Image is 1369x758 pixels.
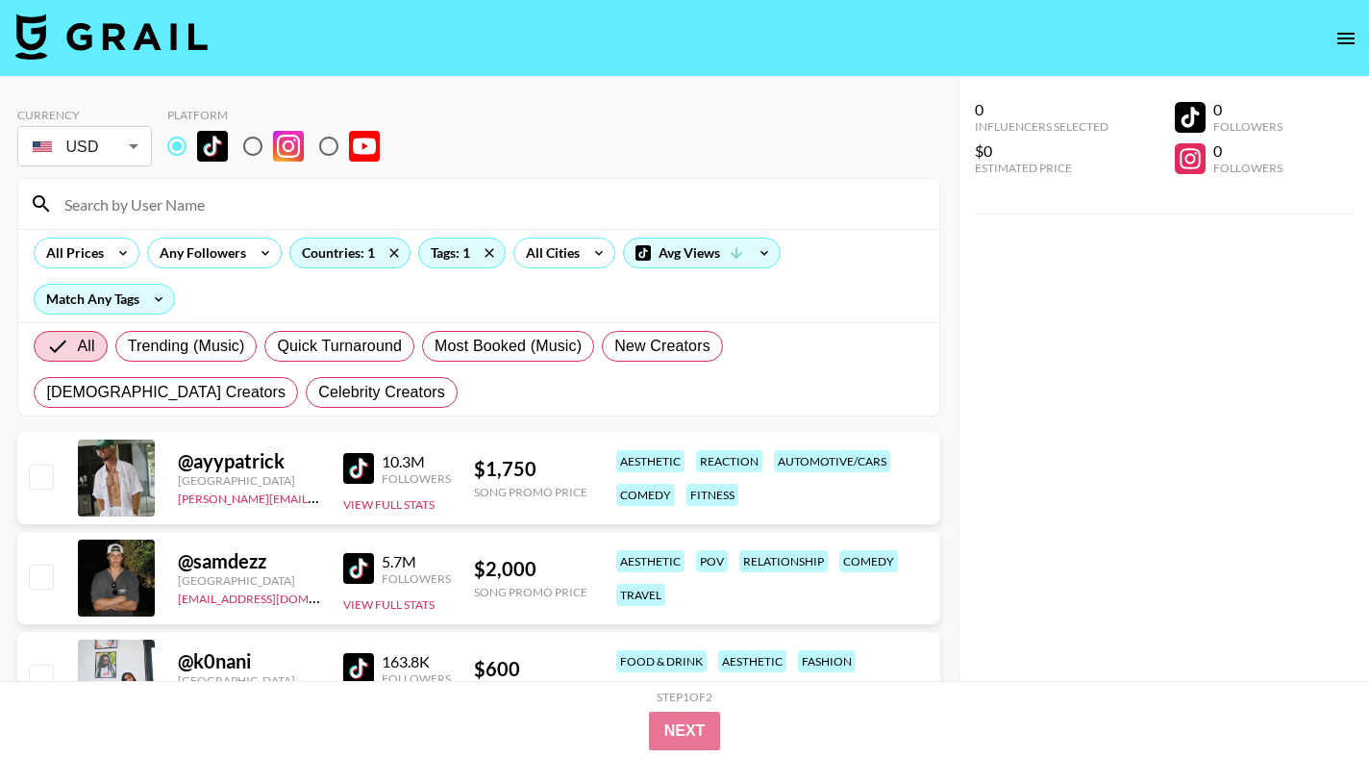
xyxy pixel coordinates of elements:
div: 5.7M [382,552,451,571]
div: Followers [382,471,451,486]
div: 0 [975,100,1108,119]
a: [PERSON_NAME][EMAIL_ADDRESS][DOMAIN_NAME] [178,488,462,506]
div: $ 1,750 [474,457,587,481]
div: fashion [798,650,856,672]
div: Followers [1213,161,1282,175]
div: $ 2,000 [474,557,587,581]
div: Step 1 of 2 [657,690,712,704]
span: Trending (Music) [128,335,245,358]
div: comedy [616,484,675,506]
div: @ samdezz [178,549,320,573]
div: Song Promo Price [474,485,587,499]
div: All Prices [35,239,108,267]
div: Countries: 1 [290,239,410,267]
div: aesthetic [616,450,684,472]
div: pov [696,550,728,572]
span: Celebrity Creators [318,381,445,404]
div: travel [616,584,665,606]
div: Avg Views [624,239,780,267]
div: [GEOGRAPHIC_DATA] [178,673,320,688]
button: open drawer [1327,19,1365,58]
div: @ ayypatrick [178,449,320,473]
div: aesthetic [616,550,684,572]
div: Estimated Price [975,161,1108,175]
div: Match Any Tags [35,285,174,314]
div: 10.3M [382,452,451,471]
input: Search by User Name [53,189,928,219]
div: 163.8K [382,652,451,671]
img: TikTok [343,653,374,684]
button: View Full Stats [343,497,435,512]
span: [DEMOGRAPHIC_DATA] Creators [46,381,286,404]
div: All Cities [514,239,584,267]
div: $0 [975,141,1108,161]
div: USD [21,130,148,164]
div: comedy [839,550,898,572]
div: fitness [686,484,738,506]
img: TikTok [343,553,374,584]
div: food & drink [616,650,707,672]
div: 0 [1213,100,1282,119]
a: [EMAIL_ADDRESS][DOMAIN_NAME] [178,588,371,606]
div: Any Followers [148,239,250,267]
span: All [77,335,94,358]
div: reaction [696,450,762,472]
div: Song Promo Price [474,585,587,599]
img: Grail Talent [15,13,208,60]
div: Platform [167,108,395,122]
div: Followers [382,671,451,686]
img: TikTok [197,131,228,162]
div: aesthetic [718,650,786,672]
button: Next [649,712,721,750]
div: automotive/cars [774,450,890,472]
div: [GEOGRAPHIC_DATA] [178,573,320,588]
div: @ k0nani [178,649,320,673]
div: $ 600 [474,657,587,681]
div: 0 [1213,141,1282,161]
iframe: Drift Widget Chat Controller [1273,662,1346,735]
img: Instagram [273,131,304,162]
div: [GEOGRAPHIC_DATA] [178,473,320,488]
button: View Full Stats [343,597,435,612]
span: Quick Turnaround [277,335,402,358]
span: Most Booked (Music) [435,335,582,358]
div: Influencers Selected [975,119,1108,134]
div: relationship [739,550,828,572]
div: Currency [17,108,152,122]
span: New Creators [614,335,710,358]
div: Tags: 1 [419,239,505,267]
img: TikTok [343,453,374,484]
div: Followers [1213,119,1282,134]
div: Followers [382,571,451,586]
img: YouTube [349,131,380,162]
